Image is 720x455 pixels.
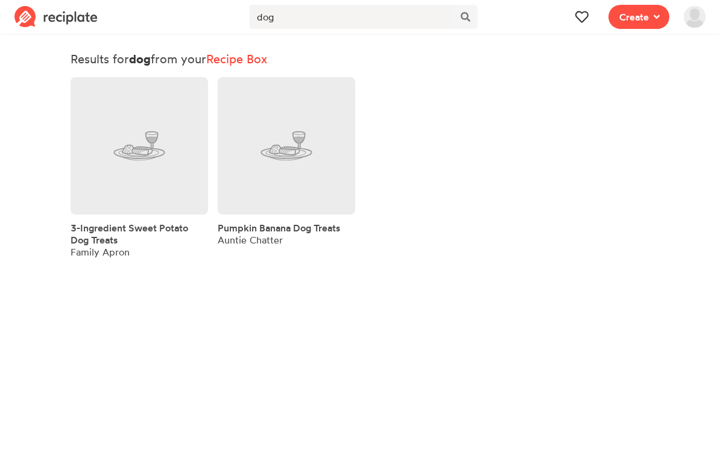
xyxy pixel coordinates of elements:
[608,5,669,29] button: Create
[250,5,453,29] input: Search
[71,51,649,67] p: Results for from your
[206,51,267,66] a: Recipe Box
[14,6,98,28] img: Reciplate
[71,222,208,246] a: 3-Ingredient Sweet Potato Dog Treats
[619,10,649,24] span: Create
[684,6,706,28] img: User's avatar
[71,222,188,246] span: 3-Ingredient Sweet Potato Dog Treats
[218,222,340,234] a: Pumpkin Banana Dog Treats
[71,246,208,258] div: Family Apron
[129,51,151,66] strong: dog
[218,234,340,246] div: Auntie Chatter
